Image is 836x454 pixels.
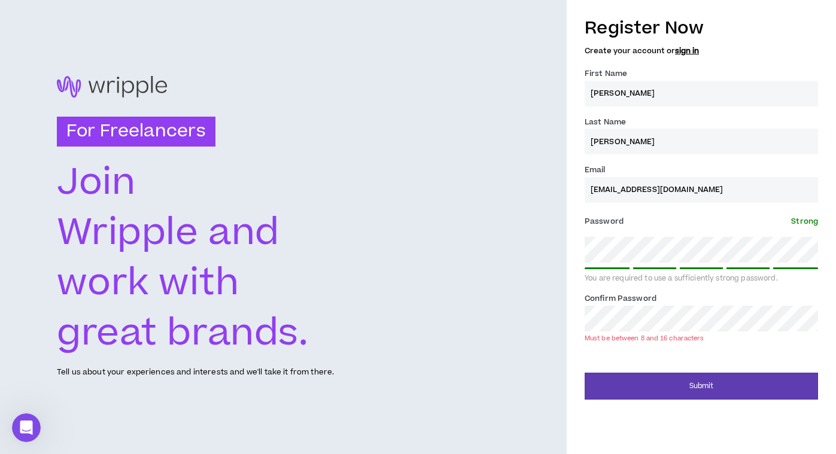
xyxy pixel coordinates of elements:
[57,257,239,309] text: work with
[57,117,215,147] h3: For Freelancers
[12,413,41,442] iframe: Intercom live chat
[791,216,818,227] span: Strong
[585,177,818,203] input: Enter Email
[585,289,656,308] label: Confirm Password
[57,206,280,259] text: Wripple and
[585,64,627,83] label: First Name
[57,307,309,360] text: great brands.
[585,334,704,343] div: Must be between 8 and 16 characters
[585,112,626,132] label: Last Name
[585,216,624,227] span: Password
[585,274,818,284] div: You are required to use a sufficiently strong password.
[585,16,818,41] h3: Register Now
[57,156,135,209] text: Join
[585,129,818,154] input: Last name
[585,47,818,55] h5: Create your account or
[585,160,606,179] label: Email
[57,367,334,378] p: Tell us about your experiences and interests and we'll take it from there.
[585,81,818,106] input: First name
[675,45,699,56] a: sign in
[585,373,818,400] button: Submit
